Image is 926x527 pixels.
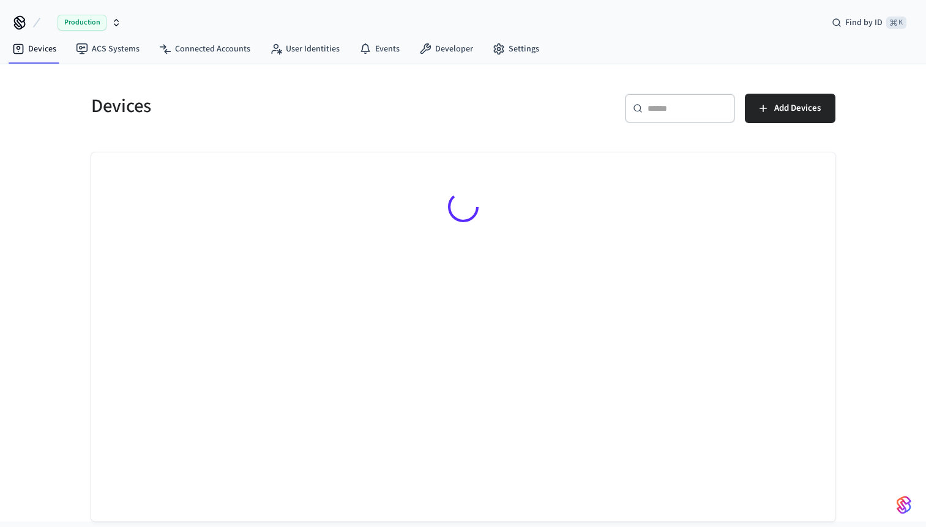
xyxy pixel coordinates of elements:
[260,38,349,60] a: User Identities
[897,495,911,515] img: SeamLogoGradient.69752ec5.svg
[409,38,483,60] a: Developer
[66,38,149,60] a: ACS Systems
[149,38,260,60] a: Connected Accounts
[886,17,906,29] span: ⌘ K
[845,17,883,29] span: Find by ID
[349,38,409,60] a: Events
[483,38,549,60] a: Settings
[58,15,106,31] span: Production
[745,94,835,123] button: Add Devices
[91,94,456,119] h5: Devices
[774,100,821,116] span: Add Devices
[822,12,916,34] div: Find by ID⌘ K
[2,38,66,60] a: Devices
